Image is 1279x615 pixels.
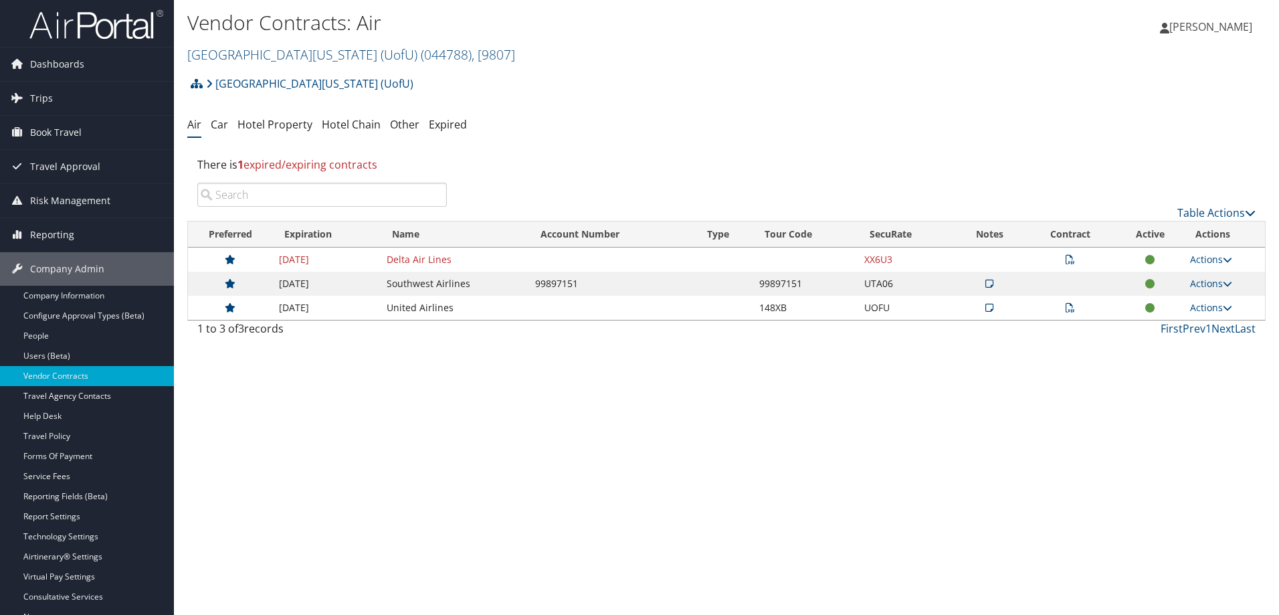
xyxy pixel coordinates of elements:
[1160,7,1266,47] a: [PERSON_NAME]
[858,222,955,248] th: SecuRate: activate to sort column ascending
[421,46,472,64] span: ( 044788 )
[858,248,955,272] td: XX6U3
[1177,205,1256,220] a: Table Actions
[1161,321,1183,336] a: First
[188,222,272,248] th: Preferred: activate to sort column ascending
[237,157,243,172] strong: 1
[1190,277,1232,290] a: Actions
[858,272,955,296] td: UTA06
[390,117,419,132] a: Other
[237,117,312,132] a: Hotel Property
[30,82,53,115] span: Trips
[1235,321,1256,336] a: Last
[30,218,74,252] span: Reporting
[272,248,380,272] td: [DATE]
[1205,321,1211,336] a: 1
[272,272,380,296] td: [DATE]
[187,117,201,132] a: Air
[472,46,515,64] span: , [ 9807 ]
[1183,222,1265,248] th: Actions
[206,70,413,97] a: [GEOGRAPHIC_DATA][US_STATE] (UofU)
[30,48,84,81] span: Dashboards
[753,296,858,320] td: 148XB
[197,321,447,343] div: 1 to 3 of records
[1190,253,1232,266] a: Actions
[272,296,380,320] td: [DATE]
[429,117,467,132] a: Expired
[1117,222,1183,248] th: Active: activate to sort column ascending
[187,9,906,37] h1: Vendor Contracts: Air
[237,157,377,172] span: expired/expiring contracts
[858,296,955,320] td: UOFU
[30,252,104,286] span: Company Admin
[322,117,381,132] a: Hotel Chain
[753,222,858,248] th: Tour Code: activate to sort column ascending
[238,321,244,336] span: 3
[30,184,110,217] span: Risk Management
[1211,321,1235,336] a: Next
[695,222,753,248] th: Type: activate to sort column ascending
[380,222,528,248] th: Name: activate to sort column ascending
[380,248,528,272] td: Delta Air Lines
[753,272,858,296] td: 99897151
[187,147,1266,183] div: There is
[1183,321,1205,336] a: Prev
[211,117,228,132] a: Car
[30,150,100,183] span: Travel Approval
[1190,301,1232,314] a: Actions
[187,46,515,64] a: [GEOGRAPHIC_DATA][US_STATE] (UofU)
[30,116,82,149] span: Book Travel
[528,272,694,296] td: 99897151
[1169,19,1252,34] span: [PERSON_NAME]
[955,222,1023,248] th: Notes: activate to sort column ascending
[528,222,694,248] th: Account Number: activate to sort column ascending
[380,272,528,296] td: Southwest Airlines
[29,9,163,40] img: airportal-logo.png
[1023,222,1117,248] th: Contract: activate to sort column ascending
[197,183,447,207] input: Search
[380,296,528,320] td: United Airlines
[272,222,380,248] th: Expiration: activate to sort column ascending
